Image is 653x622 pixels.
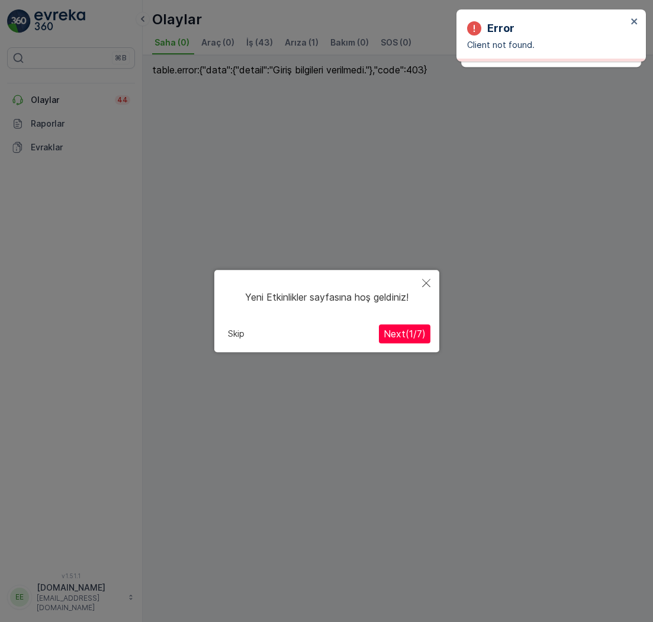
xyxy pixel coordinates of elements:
[214,270,439,352] div: Yeni Etkinlikler sayfasına hoş geldiniz!
[379,324,430,343] button: Next
[467,39,627,51] p: Client not found.
[487,20,514,37] p: Error
[413,270,439,297] button: Close
[223,279,430,315] div: Yeni Etkinlikler sayfasına hoş geldiniz!
[631,17,639,28] button: close
[384,328,426,340] span: Next ( 1 / 7 )
[223,325,249,343] button: Skip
